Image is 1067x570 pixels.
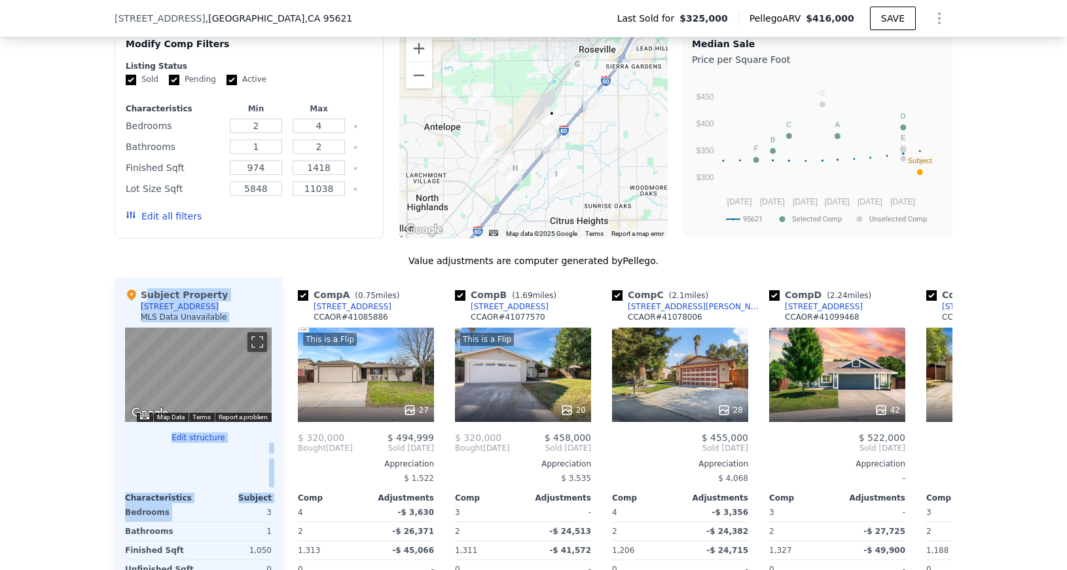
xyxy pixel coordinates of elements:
[901,112,906,120] text: D
[612,493,680,503] div: Comp
[692,37,944,50] div: Median Sale
[140,413,149,419] button: Keyboard shortcuts
[489,230,498,236] button: Keyboard shortcuts
[769,301,863,312] a: [STREET_ADDRESS]
[353,124,358,129] button: Clear
[942,312,1040,322] div: CCAOR # CRMD25121517
[769,493,837,503] div: Comp
[672,291,684,300] span: 2.1
[141,301,219,312] div: [STREET_ADDRESS]
[455,443,510,453] div: [DATE]
[702,432,748,443] span: $ 455,000
[870,7,916,30] button: SAVE
[549,527,591,536] span: -$ 24,513
[549,546,591,555] span: -$ 41,572
[126,37,372,61] div: Modify Comp Filters
[822,291,877,300] span: ( miles)
[743,215,763,223] text: 95621
[583,88,598,110] div: 405 Livoti Ave
[549,168,564,190] div: 6862 Westchester Way
[169,74,216,85] label: Pending
[455,546,477,555] span: 1,311
[169,75,179,85] input: Pending
[825,197,850,206] text: [DATE]
[353,145,358,150] button: Clear
[526,503,591,522] div: -
[499,154,513,176] div: 5712 Tupelo Dr
[298,443,353,453] div: [DATE]
[455,459,591,469] div: Appreciation
[515,291,533,300] span: 1.69
[793,197,818,206] text: [DATE]
[455,508,460,517] span: 3
[901,134,905,142] text: E
[247,332,267,352] button: Toggle fullscreen view
[612,443,748,453] span: Sold [DATE]
[754,144,759,152] text: F
[480,143,494,166] div: 7428 Verdugo Way
[125,541,196,560] div: Finished Sqft
[366,493,434,503] div: Adjustments
[769,522,835,541] div: 2
[786,121,791,128] text: C
[769,459,905,469] div: Appreciation
[126,180,222,198] div: Lot Size Sqft
[612,301,764,312] a: [STREET_ADDRESS][PERSON_NAME]
[126,159,222,177] div: Finished Sqft
[570,58,585,80] div: 603 Hampton Dr
[398,508,434,517] span: -$ 3,630
[926,469,1062,487] div: -
[471,312,545,322] div: CCAOR # 41077570
[226,74,266,85] label: Active
[760,197,785,206] text: [DATE]
[523,493,591,503] div: Adjustments
[901,143,906,151] text: H
[353,166,358,171] button: Clear
[192,413,211,421] a: Terms (opens in new tab)
[769,546,791,555] span: 1,327
[717,404,743,417] div: 28
[510,443,591,453] span: Sold [DATE]
[455,432,501,443] span: $ 320,000
[125,328,272,422] div: Street View
[298,443,326,453] span: Bought
[157,413,185,422] button: Map Data
[126,117,222,135] div: Bedrooms
[314,312,388,322] div: CCAOR # 41085886
[508,162,522,184] div: 5914 Sassy Ct
[561,474,591,483] span: $ 3,535
[840,503,905,522] div: -
[560,404,586,417] div: 20
[201,522,272,541] div: 1
[455,522,520,541] div: 2
[664,291,714,300] span: ( miles)
[942,301,1020,312] div: [STREET_ADDRESS]
[406,62,432,88] button: Zoom out
[769,288,877,301] div: Comp D
[679,12,728,25] span: $325,000
[298,546,320,555] span: 1,313
[869,215,927,223] text: Unselected Comp
[403,221,446,238] img: Google
[680,493,748,503] div: Adjustments
[611,230,664,237] a: Report a map error
[792,215,842,223] text: Selected Comp
[769,469,905,487] div: -
[863,527,905,536] span: -$ 27,725
[298,493,366,503] div: Comp
[926,493,994,503] div: Comp
[219,413,268,421] a: Report a problem
[926,5,952,31] button: Show Options
[460,333,514,346] div: This is a Flip
[770,136,775,143] text: B
[392,546,434,555] span: -$ 45,066
[126,104,222,114] div: Characteristics
[298,288,405,301] div: Comp A
[201,541,272,560] div: 1,050
[126,138,222,156] div: Bathrooms
[455,493,523,503] div: Comp
[353,187,358,192] button: Clear
[141,312,227,322] div: MLS Data Unavailable
[392,527,434,536] span: -$ 26,371
[785,312,859,322] div: CCAOR # 41099468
